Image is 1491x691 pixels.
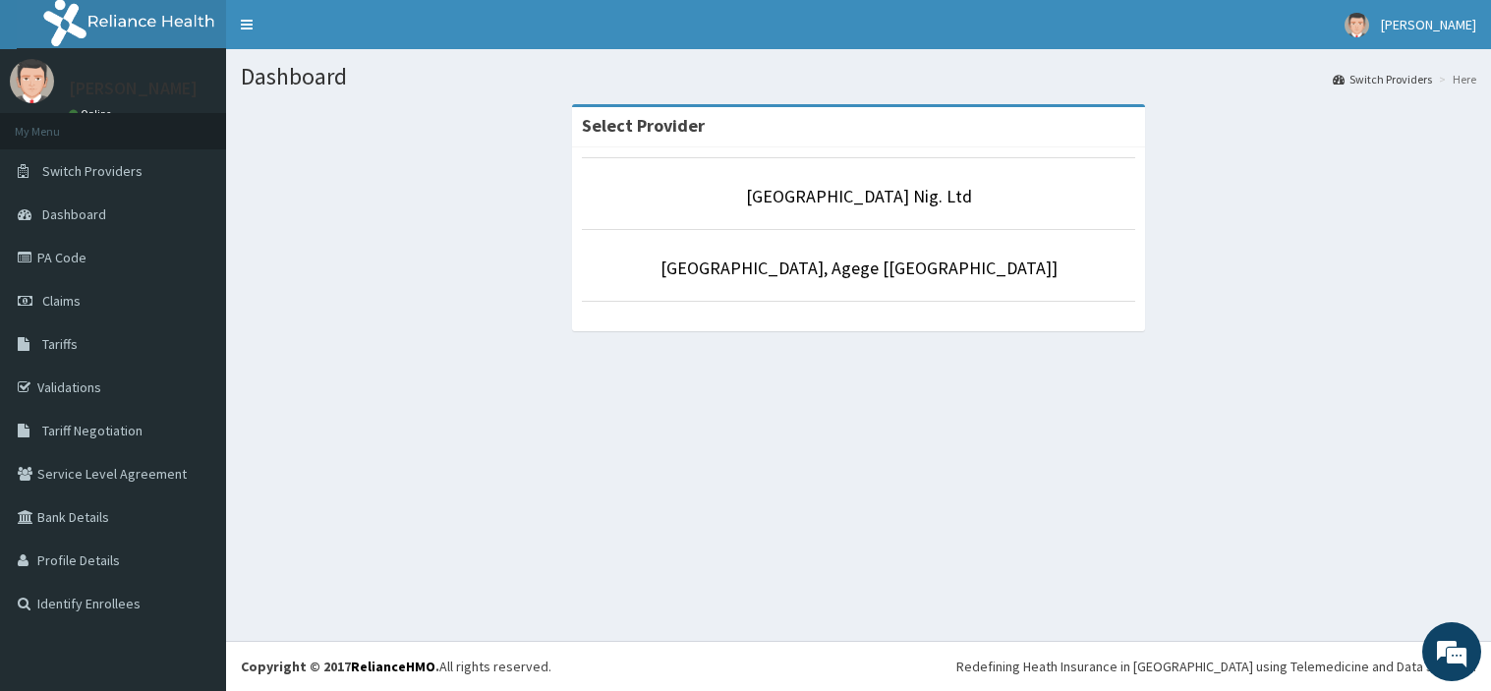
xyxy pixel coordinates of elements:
span: Tariffs [42,335,78,353]
li: Here [1434,71,1476,87]
strong: Select Provider [582,114,705,137]
a: [GEOGRAPHIC_DATA], Agege [[GEOGRAPHIC_DATA]] [660,257,1058,279]
div: Redefining Heath Insurance in [GEOGRAPHIC_DATA] using Telemedicine and Data Science! [956,657,1476,676]
span: Tariff Negotiation [42,422,143,439]
a: RelianceHMO [351,658,435,675]
a: Switch Providers [1333,71,1432,87]
h1: Dashboard [241,64,1476,89]
img: User Image [1345,13,1369,37]
a: Online [69,107,116,121]
a: [GEOGRAPHIC_DATA] Nig. Ltd [746,185,972,207]
strong: Copyright © 2017 . [241,658,439,675]
img: User Image [10,59,54,103]
span: Dashboard [42,205,106,223]
span: Claims [42,292,81,310]
footer: All rights reserved. [226,641,1491,691]
span: Switch Providers [42,162,143,180]
span: [PERSON_NAME] [1381,16,1476,33]
p: [PERSON_NAME] [69,80,198,97]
